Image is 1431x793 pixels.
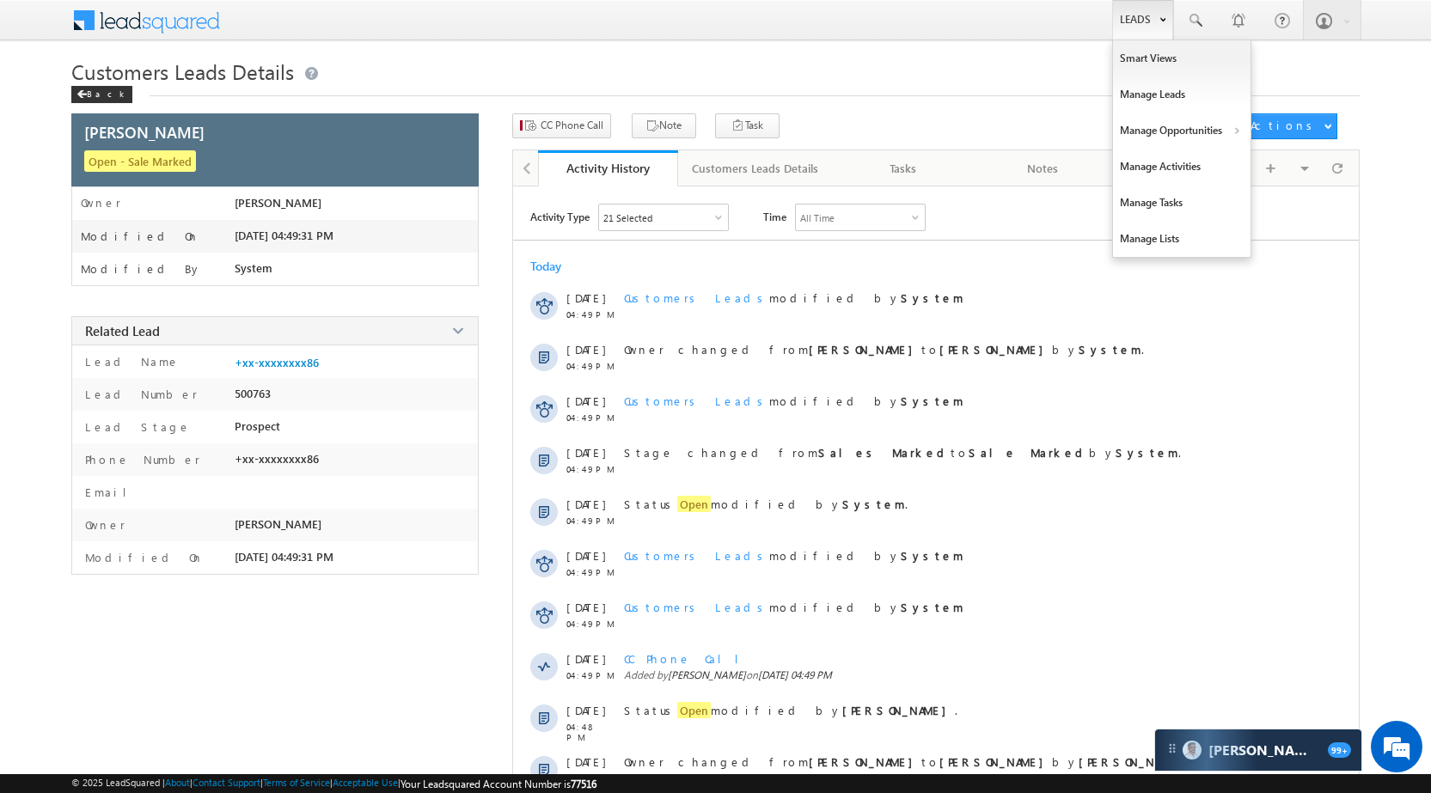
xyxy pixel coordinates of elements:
[974,150,1114,186] a: Notes
[71,86,132,103] div: Back
[1113,185,1251,221] a: Manage Tasks
[263,777,330,788] a: Terms of Service
[624,290,963,305] span: modified by
[81,196,121,210] label: Owner
[566,703,605,717] span: [DATE]
[632,113,696,138] button: Note
[715,113,780,138] button: Task
[235,452,319,466] span: +xx-xxxxxxxx86
[530,258,586,274] div: Today
[677,496,711,512] span: Open
[901,393,963,408] strong: System
[235,196,321,210] span: [PERSON_NAME]
[624,496,908,512] span: Status modified by .
[809,754,921,769] strong: [PERSON_NAME]
[1113,76,1251,113] a: Manage Leads
[538,150,678,186] a: Activity History
[763,204,786,229] span: Time
[624,393,769,408] span: Customers Leads
[939,754,1052,769] strong: [PERSON_NAME]
[566,445,605,460] span: [DATE]
[81,354,180,369] label: Lead Name
[541,118,603,133] span: CC Phone Call
[624,668,1287,681] span: Added by on
[566,722,618,742] span: 04:48 PM
[401,778,596,790] span: Your Leadsquared Account Number is
[901,600,963,614] strong: System
[1243,113,1337,139] button: Actions
[939,342,1052,357] strong: [PERSON_NAME]
[758,668,832,681] span: [DATE] 04:49 PM
[530,204,590,229] span: Activity Type
[235,387,271,400] span: 500763
[512,113,611,138] button: CC Phone Call
[566,548,605,563] span: [DATE]
[71,777,596,790] span: © 2025 LeadSquared | | | | |
[847,158,958,179] div: Tasks
[624,445,1181,460] span: Stage changed from to by .
[165,777,190,788] a: About
[818,445,951,460] strong: Sales Marked
[668,668,746,681] span: [PERSON_NAME]
[235,261,272,275] span: System
[692,158,818,179] div: Customers Leads Details
[901,548,963,563] strong: System
[1079,342,1141,357] strong: System
[800,212,835,223] div: All Time
[566,464,618,474] span: 04:49 PM
[235,356,319,369] span: +xx-xxxxxxxx86
[566,600,605,614] span: [DATE]
[571,778,596,790] span: 77516
[81,452,200,467] label: Phone Number
[624,651,752,666] span: CC Phone Call
[193,777,260,788] a: Contact Support
[81,419,191,434] label: Lead Stage
[624,600,963,614] span: modified by
[566,515,618,526] span: 04:49 PM
[1113,113,1251,149] a: Manage Opportunities
[1113,149,1251,185] a: Manage Activities
[969,445,1089,460] strong: Sale Marked
[333,777,398,788] a: Acceptable Use
[566,361,618,371] span: 04:49 PM
[566,567,618,577] span: 04:49 PM
[235,229,333,242] span: [DATE] 04:49:31 PM
[81,262,202,276] label: Modified By
[599,204,728,230] div: Owner Changed,Status Changed,Stage Changed,Source Changed,Notes & 16 more..
[624,754,1194,769] span: Owner changed from to by .
[551,160,665,176] div: Activity History
[678,150,834,186] a: Customers Leads Details
[81,485,140,499] label: Email
[81,387,198,401] label: Lead Number
[624,342,1144,357] span: Owner changed from to by .
[566,619,618,629] span: 04:49 PM
[988,158,1098,179] div: Notes
[84,121,205,143] span: [PERSON_NAME]
[235,419,280,433] span: Prospect
[1116,445,1178,460] strong: System
[1113,40,1251,76] a: Smart Views
[1113,221,1251,257] a: Manage Lists
[809,342,921,357] strong: [PERSON_NAME]
[1328,742,1351,758] span: 99+
[71,58,294,85] span: Customers Leads Details
[677,702,711,718] span: Open
[566,309,618,320] span: 04:49 PM
[834,150,974,186] a: Tasks
[1154,729,1362,772] div: carter-dragCarter[PERSON_NAME]99+
[566,393,605,408] span: [DATE]
[624,548,769,563] span: Customers Leads
[624,600,769,614] span: Customers Leads
[842,497,905,511] strong: System
[566,670,618,680] span: 04:49 PM
[624,393,963,408] span: modified by
[566,651,605,666] span: [DATE]
[566,497,605,511] span: [DATE]
[842,703,955,717] strong: [PERSON_NAME]
[566,290,605,305] span: [DATE]
[85,322,160,339] span: Related Lead
[603,212,652,223] div: 21 Selected
[81,229,199,243] label: Modified On
[624,702,957,718] span: Status modified by .
[566,412,618,423] span: 04:49 PM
